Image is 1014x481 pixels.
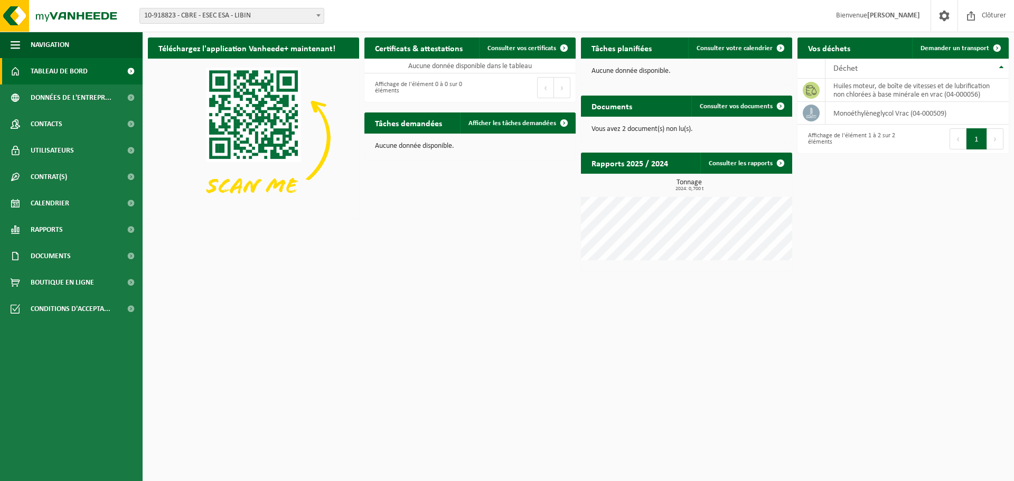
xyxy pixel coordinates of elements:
button: Next [554,77,570,98]
a: Demander un transport [912,37,1008,59]
td: huiles moteur, de boîte de vitesses et de lubrification non chlorées à base minérale en vrac (04-... [825,79,1009,102]
a: Consulter votre calendrier [688,37,791,59]
span: Tableau de bord [31,58,88,84]
h2: Tâches planifiées [581,37,662,58]
span: Consulter vos documents [700,103,773,110]
a: Afficher les tâches demandées [460,112,575,134]
div: Affichage de l'élément 1 à 2 sur 2 éléments [803,127,898,150]
span: 2024: 0,700 t [586,186,792,192]
button: Next [987,128,1003,149]
span: Déchet [833,64,858,73]
h2: Vos déchets [797,37,861,58]
img: Download de VHEPlus App [148,59,359,217]
span: Consulter vos certificats [487,45,556,52]
span: Utilisateurs [31,137,74,164]
span: 10-918823 - CBRE - ESEC ESA - LIBIN [140,8,324,23]
a: Consulter vos certificats [479,37,575,59]
button: Previous [537,77,554,98]
span: Contrat(s) [31,164,67,190]
a: Consulter les rapports [700,153,791,174]
p: Aucune donnée disponible. [591,68,782,75]
button: 1 [966,128,987,149]
span: 10-918823 - CBRE - ESEC ESA - LIBIN [139,8,324,24]
span: Boutique en ligne [31,269,94,296]
h3: Tonnage [586,179,792,192]
span: Demander un transport [921,45,989,52]
strong: [PERSON_NAME] [867,12,920,20]
td: Aucune donnée disponible dans le tableau [364,59,576,73]
div: Affichage de l'élément 0 à 0 sur 0 éléments [370,76,465,99]
td: monoéthylèneglycol Vrac (04-000509) [825,102,1009,125]
span: Conditions d'accepta... [31,296,110,322]
span: Navigation [31,32,69,58]
span: Documents [31,243,71,269]
span: Afficher les tâches demandées [468,120,556,127]
span: Calendrier [31,190,69,216]
span: Contacts [31,111,62,137]
h2: Téléchargez l'application Vanheede+ maintenant! [148,37,346,58]
a: Consulter vos documents [691,96,791,117]
button: Previous [950,128,966,149]
h2: Certificats & attestations [364,37,473,58]
p: Vous avez 2 document(s) non lu(s). [591,126,782,133]
h2: Rapports 2025 / 2024 [581,153,679,173]
p: Aucune donnée disponible. [375,143,565,150]
span: Données de l'entrepr... [31,84,111,111]
span: Rapports [31,216,63,243]
h2: Tâches demandées [364,112,453,133]
span: Consulter votre calendrier [697,45,773,52]
h2: Documents [581,96,643,116]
